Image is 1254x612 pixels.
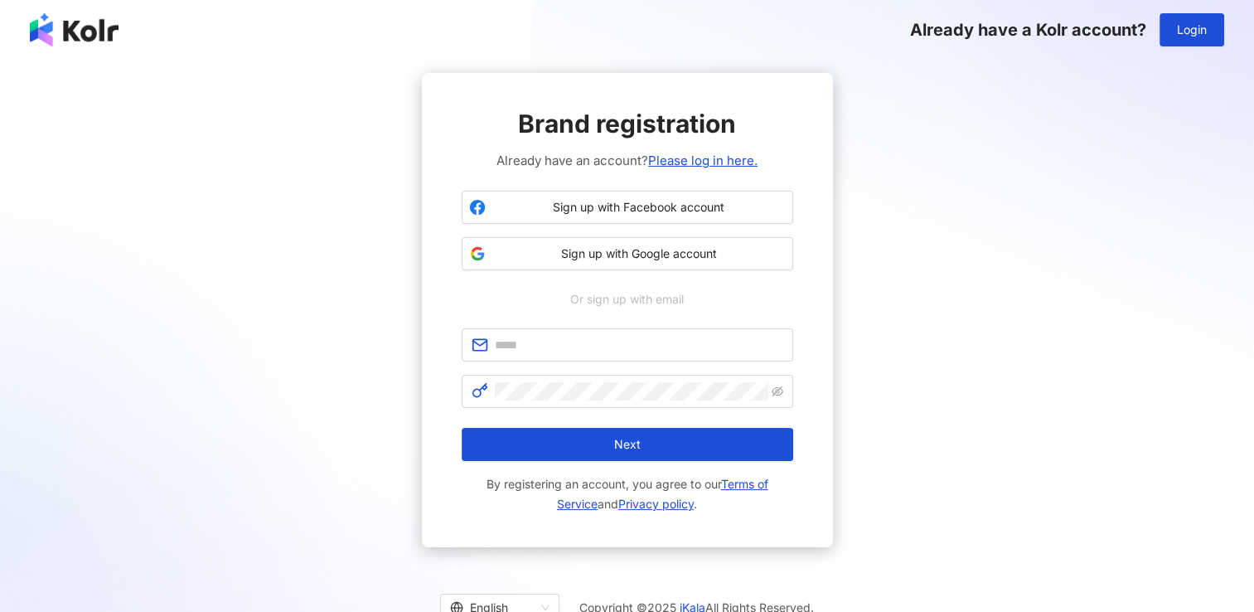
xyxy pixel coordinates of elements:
button: Login [1160,13,1224,46]
a: Please log in here. [648,153,758,168]
span: Already have an account? [496,151,758,171]
img: logo [30,13,119,46]
span: Already have a Kolr account? [910,20,1146,40]
button: Sign up with Google account [462,237,793,270]
span: eye-invisible [772,386,783,397]
button: Sign up with Facebook account [462,191,793,224]
span: Sign up with Facebook account [492,199,786,216]
a: Privacy policy [618,497,694,511]
span: Sign up with Google account [492,245,786,262]
span: Or sign up with email [559,290,695,308]
button: Next [462,428,793,461]
span: By registering an account, you agree to our and . [462,474,793,514]
span: Login [1177,23,1207,36]
span: Next [614,438,641,451]
span: Brand registration [518,106,736,141]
